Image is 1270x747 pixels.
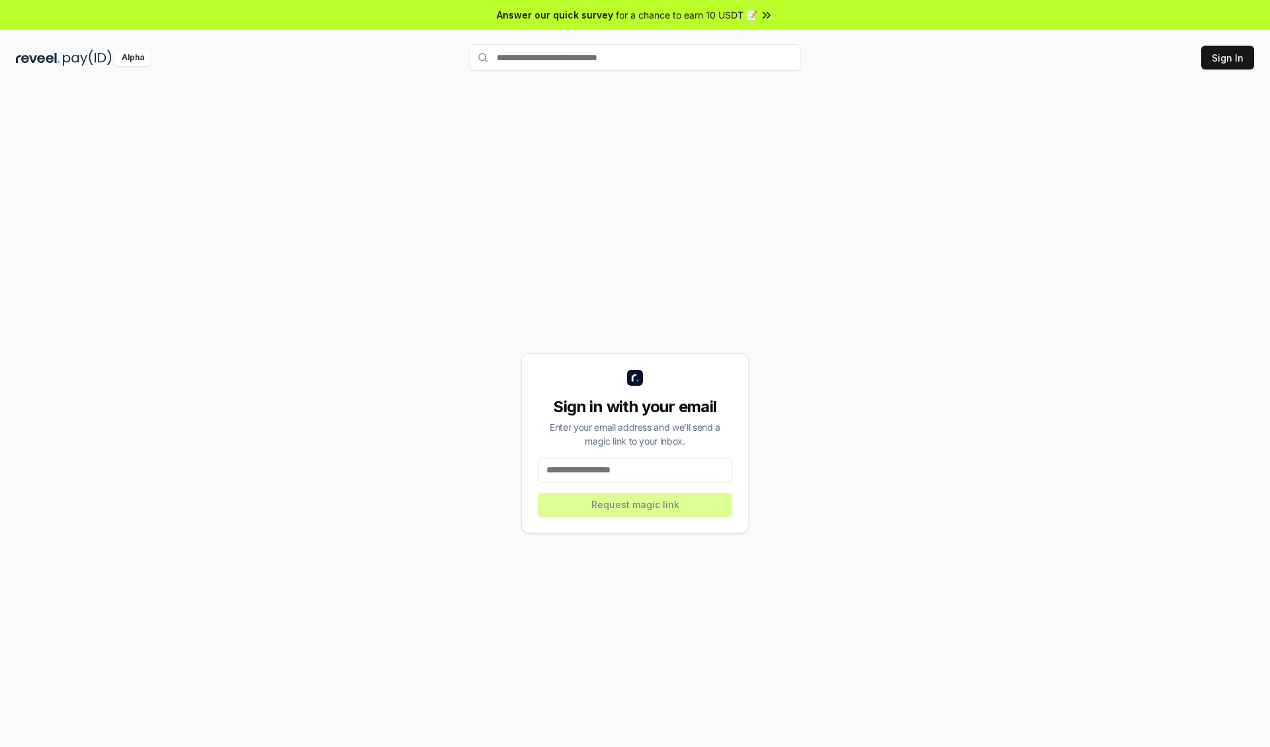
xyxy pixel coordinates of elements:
img: reveel_dark [16,50,60,66]
span: Answer our quick survey [497,8,613,22]
button: Sign In [1201,46,1254,69]
img: pay_id [63,50,112,66]
span: for a chance to earn 10 USDT 📝 [616,8,757,22]
div: Sign in with your email [538,396,732,417]
div: Alpha [114,50,151,66]
img: logo_small [627,370,643,386]
div: Enter your email address and we’ll send a magic link to your inbox. [538,420,732,448]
